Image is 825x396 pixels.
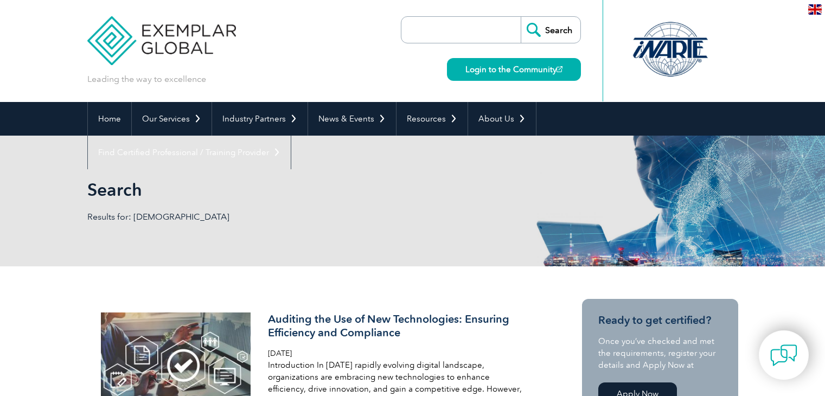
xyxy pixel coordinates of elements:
a: News & Events [308,102,396,136]
img: contact-chat.png [770,342,797,369]
h1: Search [87,179,504,200]
img: open_square.png [557,66,562,72]
a: Resources [396,102,468,136]
h3: Auditing the Use of New Technologies: Ensuring Efficiency and Compliance [268,312,525,340]
a: About Us [468,102,536,136]
a: Our Services [132,102,212,136]
input: Search [521,17,580,43]
p: Results for: [DEMOGRAPHIC_DATA] [87,211,413,223]
img: en [808,4,822,15]
a: Industry Partners [212,102,308,136]
p: Leading the way to excellence [87,73,206,85]
a: Find Certified Professional / Training Provider [88,136,291,169]
h3: Ready to get certified? [598,314,722,327]
a: Login to the Community [447,58,581,81]
a: Home [88,102,131,136]
p: Once you’ve checked and met the requirements, register your details and Apply Now at [598,335,722,371]
span: [DATE] [268,349,292,358]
